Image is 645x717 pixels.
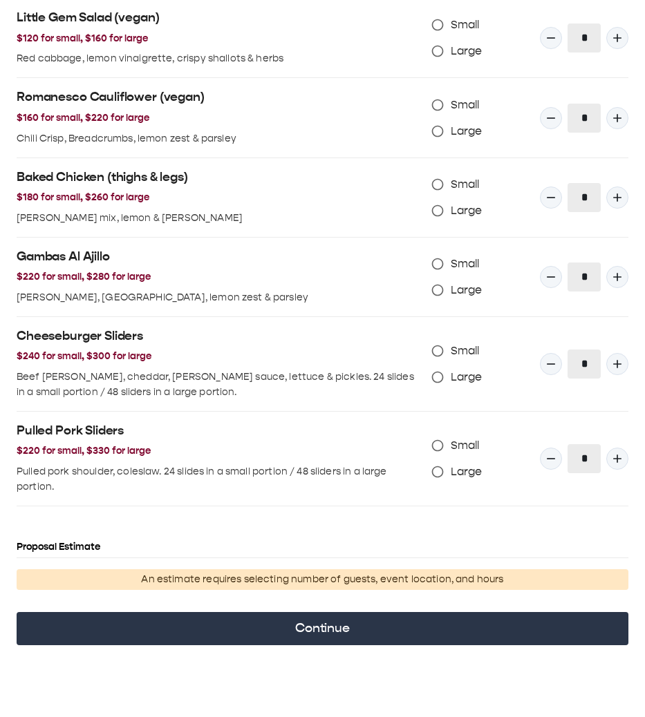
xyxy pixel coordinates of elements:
div: Quantity Input [540,338,628,390]
span: Large [451,463,483,480]
span: Small [451,256,480,272]
span: Small [451,437,480,454]
p: Pulled pork shoulder, coleslaw. 24 slides in a small portion / 48 sliders in a large portion. [17,464,421,495]
h2: Gambas Al Ajillo [17,249,421,265]
span: Large [451,123,483,140]
div: Quantity Input [540,12,628,64]
span: Small [451,17,480,33]
h3: $160 for small, $220 for large [17,111,421,126]
button: Continue [17,612,628,645]
h3: $180 for small, $260 for large [17,190,421,205]
span: Small [451,97,480,113]
div: Quantity Input [540,251,628,303]
div: Quantity Input [540,432,628,485]
span: Large [451,282,483,298]
span: Small [451,176,480,193]
h2: Pulled Pork Sliders [17,423,421,439]
h2: Romanesco Cauliflower (vegan) [17,89,421,106]
h3: Proposal Estimate [17,539,628,555]
span: Large [451,369,483,385]
p: An estimate requires selecting number of guests, event location, and hours [22,572,623,587]
span: Large [451,202,483,219]
h2: Baked Chicken (thighs & legs) [17,169,421,186]
p: Chili Crisp, Breadcrumbs, lemon zest & parsley [17,131,421,146]
h2: Cheeseburger Sliders [17,328,421,345]
div: Quantity Input [540,92,628,144]
span: Large [451,43,483,59]
p: Red cabbage, lemon vinaigrette, crispy shallots & herbs [17,51,421,66]
h3: $220 for small, $330 for large [17,443,421,459]
p: [PERSON_NAME] mix, lemon & [PERSON_NAME] [17,211,421,226]
div: Quantity Input [540,171,628,224]
h2: Little Gem Salad (vegan) [17,10,421,26]
h3: $120 for small, $160 for large [17,31,421,46]
h3: $240 for small, $300 for large [17,349,421,364]
h3: $220 for small, $280 for large [17,269,421,285]
span: Small [451,343,480,359]
p: [PERSON_NAME], [GEOGRAPHIC_DATA], lemon zest & parsley [17,290,421,305]
p: Beef [PERSON_NAME], cheddar, [PERSON_NAME] sauce, lettuce & pickles. 24 slides in a small portion... [17,370,421,400]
